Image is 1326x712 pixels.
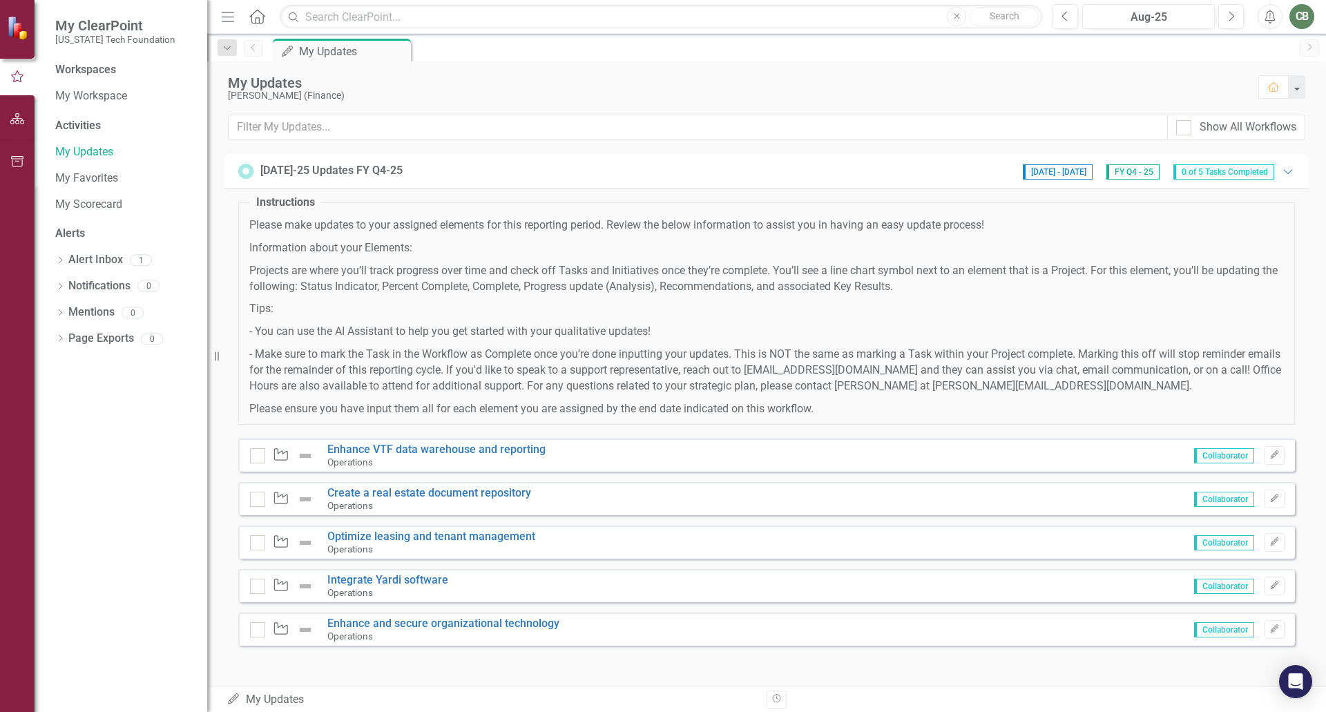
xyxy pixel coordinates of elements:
[1173,164,1274,180] span: 0 of 5 Tasks Completed
[327,530,535,543] a: Optimize leasing and tenant management
[297,491,314,508] img: Not Defined
[1200,119,1296,135] div: Show All Workflows
[228,90,1245,101] div: [PERSON_NAME] (Finance)
[249,301,1284,317] p: Tips:
[249,401,1284,417] p: Please ensure you have input them all for each element you are assigned by the end date indicated...
[297,535,314,551] img: Not Defined
[55,144,193,160] a: My Updates
[249,240,1284,256] p: Information about your Elements:
[249,347,1284,394] p: - Make sure to mark the Task in the Workflow as Complete once you’re done inputting your updates....
[1082,4,1215,29] button: Aug-25
[1194,579,1254,594] span: Collaborator
[990,10,1019,21] span: Search
[299,43,407,60] div: My Updates
[327,573,448,586] a: Integrate Yardi software
[327,456,373,468] small: Operations
[327,543,373,555] small: Operations
[7,15,32,40] img: ClearPoint Strategy
[1279,665,1312,698] div: Open Intercom Messenger
[970,7,1039,26] button: Search
[55,34,175,45] small: [US_STATE] Tech Foundation
[122,307,144,318] div: 0
[249,263,1284,295] p: Projects are where you’ll track progress over time and check off Tasks and Initiatives once they’...
[1087,9,1210,26] div: Aug-25
[68,252,123,268] a: Alert Inbox
[55,226,193,242] div: Alerts
[260,163,403,179] div: [DATE]-25 Updates FY Q4-25
[141,333,163,345] div: 0
[249,195,322,211] legend: Instructions
[297,622,314,638] img: Not Defined
[130,254,152,266] div: 1
[55,17,175,34] span: My ClearPoint
[249,324,1284,340] p: - You can use the AI Assistant to help you get started with your qualitative updates!
[249,218,1284,233] p: Please make updates to your assigned elements for this reporting period. Review the below informa...
[327,443,546,456] a: Enhance VTF data warehouse and reporting
[327,486,531,499] a: Create a real estate document repository
[68,305,115,320] a: Mentions
[55,88,193,104] a: My Workspace
[1023,164,1093,180] span: [DATE] - [DATE]
[1194,622,1254,637] span: Collaborator
[280,5,1042,29] input: Search ClearPoint...
[1194,535,1254,550] span: Collaborator
[1289,4,1314,29] button: CB
[327,617,559,630] a: Enhance and secure organizational technology
[228,115,1168,140] input: Filter My Updates...
[327,587,373,598] small: Operations
[1194,492,1254,507] span: Collaborator
[327,631,373,642] small: Operations
[55,118,193,134] div: Activities
[137,280,160,292] div: 0
[68,331,134,347] a: Page Exports
[55,197,193,213] a: My Scorecard
[227,692,756,708] div: My Updates
[1194,448,1254,463] span: Collaborator
[228,75,1245,90] div: My Updates
[55,62,116,78] div: Workspaces
[297,578,314,595] img: Not Defined
[297,448,314,464] img: Not Defined
[55,171,193,186] a: My Favorites
[1106,164,1160,180] span: FY Q4 - 25
[68,278,131,294] a: Notifications
[327,500,373,511] small: Operations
